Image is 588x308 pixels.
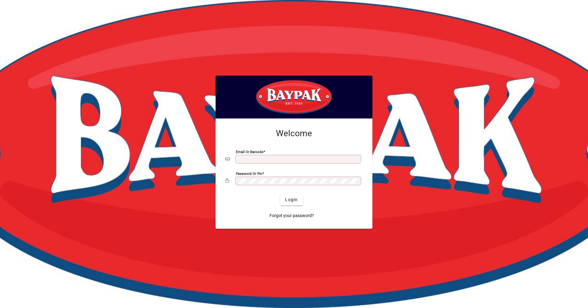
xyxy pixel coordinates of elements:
[269,212,314,219] span: Forgot your password?
[285,197,298,203] span: Login
[236,149,263,154] mat-label: Email or Barcode
[267,210,316,221] a: Forgot your password?
[225,128,363,139] h2: Welcome
[280,194,303,205] button: Login
[236,171,262,175] mat-label: Password or Pin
